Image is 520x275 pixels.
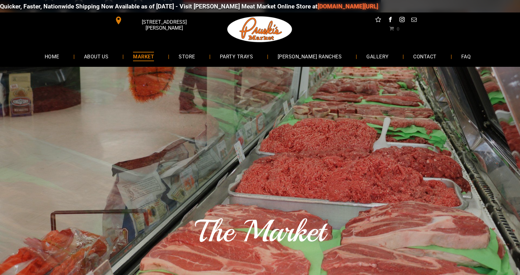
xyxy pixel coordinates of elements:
a: facebook [386,16,394,25]
img: Pruski-s+Market+HQ+Logo2-1920w.png [226,12,294,46]
a: GALLERY [357,48,398,65]
a: email [410,16,418,25]
a: HOME [35,48,69,65]
span: 0 [397,26,399,31]
a: instagram [398,16,406,25]
a: [PERSON_NAME] RANCHES [268,48,351,65]
a: Social network [374,16,382,25]
a: FAQ [452,48,480,65]
a: CONTACT [404,48,446,65]
a: STORE [169,48,204,65]
a: ABOUT US [75,48,118,65]
a: MARKET [124,48,163,65]
a: [STREET_ADDRESS][PERSON_NAME] [110,16,206,25]
span: [STREET_ADDRESS][PERSON_NAME] [124,16,204,34]
a: PARTY TRAYS [210,48,262,65]
span: The Market [195,212,325,251]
